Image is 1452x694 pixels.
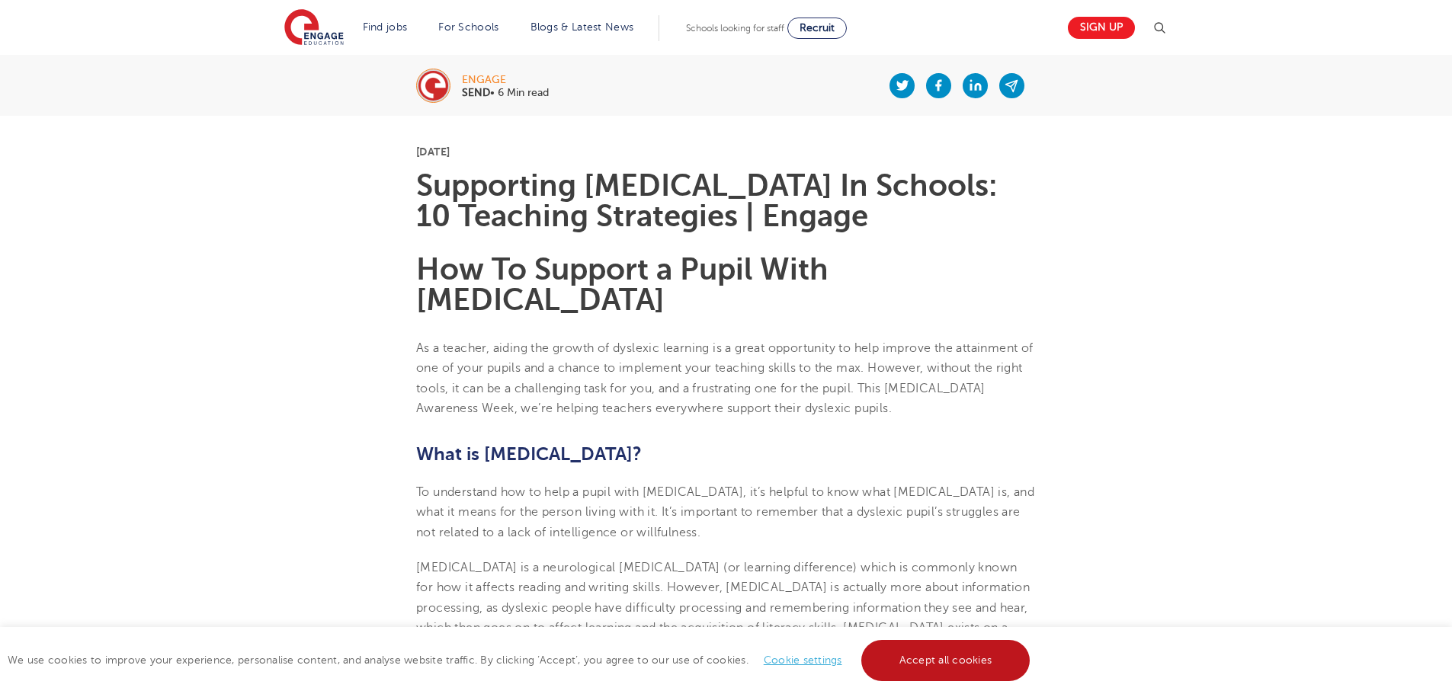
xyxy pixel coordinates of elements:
p: • 6 Min read [462,88,549,98]
span: Recruit [800,22,835,34]
a: For Schools [438,21,498,33]
div: engage [462,75,549,85]
a: Recruit [787,18,847,39]
p: [DATE] [416,146,1036,157]
a: Cookie settings [764,654,842,666]
b: SEND [462,87,490,98]
b: How To Support a Pupil With [MEDICAL_DATA] [416,252,829,317]
a: Sign up [1068,17,1135,39]
span: To understand how to help a pupil with [MEDICAL_DATA], it’s helpful to know what [MEDICAL_DATA] i... [416,485,1034,539]
span: [MEDICAL_DATA] is a neurological [MEDICAL_DATA] (or learning difference) which is commonly known ... [416,561,1030,654]
a: Accept all cookies [861,640,1031,681]
a: Blogs & Latest News [530,21,634,33]
span: Schools looking for staff [686,23,784,34]
a: Find jobs [363,21,408,33]
span: As a teacher, aiding the growth of dyslexic learning is a great opportunity to help improve the a... [416,341,1034,415]
img: Engage Education [284,9,344,47]
b: What is [MEDICAL_DATA]? [416,443,642,465]
h1: Supporting [MEDICAL_DATA] In Schools: 10 Teaching Strategies | Engage [416,171,1036,232]
span: We use cookies to improve your experience, personalise content, and analyse website traffic. By c... [8,654,1034,666]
